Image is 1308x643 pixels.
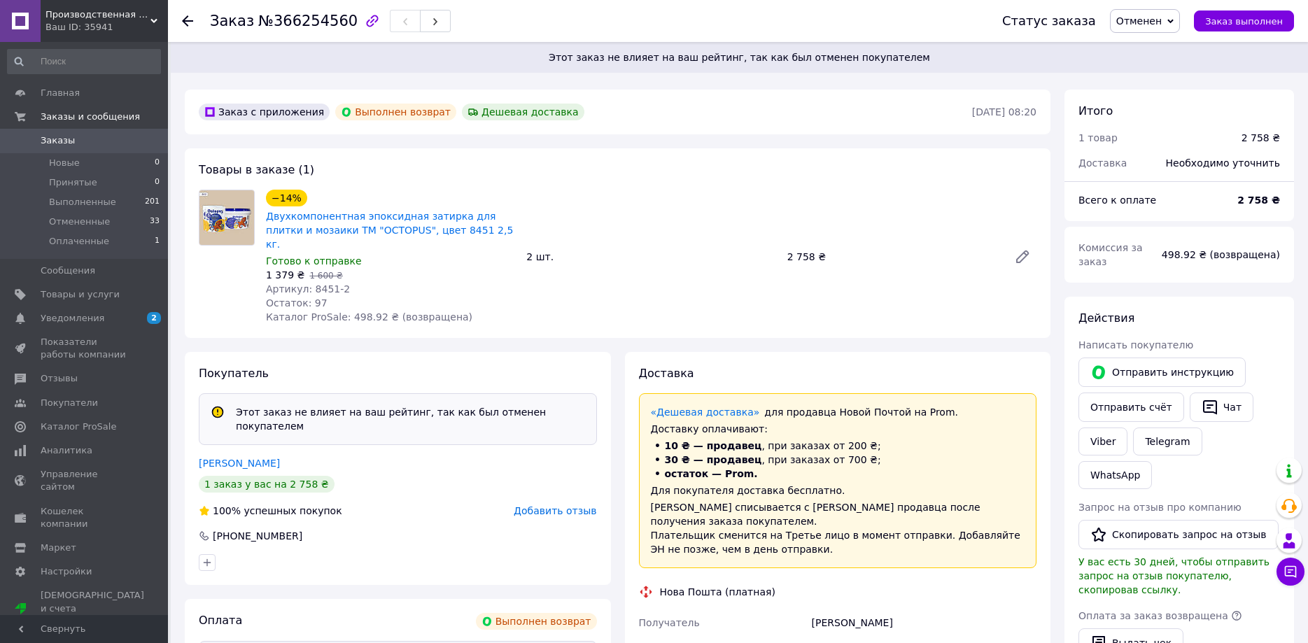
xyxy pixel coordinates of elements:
[49,215,110,228] span: Отмененные
[41,87,80,99] span: Главная
[639,617,700,628] span: Получатель
[199,190,254,245] img: Двухкомпонентная эпоксидная затирка для плитки и мозаики ТМ "OCTOPUS", цвет 8451 2,5 кг.
[1078,393,1184,422] button: Отправить счёт
[266,311,472,323] span: Каталог ProSale: 498.92 ₴ (возвращена)
[1162,249,1280,260] span: 498.92 ₴ (возвращена)
[656,585,779,599] div: Нова Пошта (платная)
[1078,339,1193,351] span: Написать покупателю
[476,613,597,630] div: Выполнен возврат
[665,440,762,451] span: 10 ₴ — продавец
[1205,16,1283,27] span: Заказ выполнен
[809,610,1039,635] div: [PERSON_NAME]
[49,196,116,209] span: Выполненные
[1078,502,1242,513] span: Запрос на отзыв про компанию
[651,483,1025,497] div: Для покупателя доставка бесплатно.
[639,367,694,380] span: Доставка
[1078,104,1113,118] span: Итого
[665,468,758,479] span: остаток — Prom.
[651,439,1025,453] li: , при заказах от 200 ₴;
[45,21,168,34] div: Ваш ID: 35941
[41,542,76,554] span: Маркет
[199,163,314,176] span: Товары в заказе (1)
[41,264,95,277] span: Сообщения
[1116,15,1162,27] span: Отменен
[1078,556,1270,595] span: У вас есть 30 дней, чтобы отправить запрос на отзыв покупателю, скопировав ссылку.
[213,505,241,516] span: 100%
[199,476,335,493] div: 1 заказ у вас на 2 758 ₴
[1078,311,1134,325] span: Действия
[41,372,78,385] span: Отзывы
[230,405,591,433] div: Этот заказ не влияет на ваш рейтинг, так как был отменен покупателем
[1002,14,1096,28] div: Статус заказа
[210,13,254,29] span: Заказ
[147,312,161,324] span: 2
[199,104,330,120] div: Заказ с приложения
[41,288,120,301] span: Товары и услуги
[155,176,160,189] span: 0
[1078,610,1228,621] span: Оплата за заказ возвращена
[1078,428,1127,455] a: Viber
[665,454,762,465] span: 30 ₴ — продавец
[41,421,116,433] span: Каталог ProSale
[782,247,1003,267] div: 2 758 ₴
[266,255,362,267] span: Готово к отправке
[182,14,193,28] div: Вернуться назад
[651,405,1025,419] div: для продавца Новой Почтой на Prom.
[651,500,1025,556] div: [PERSON_NAME] списывается с [PERSON_NAME] продавца после получения заказа покупателем. Плательщик...
[335,104,456,120] div: Выполнен возврат
[266,190,307,206] div: −14%
[150,215,160,228] span: 33
[41,312,104,325] span: Уведомления
[45,8,150,21] span: Производственная компания D-CORE
[1158,148,1288,178] div: Необходимо уточнить
[211,529,304,543] div: [PHONE_NUMBER]
[462,104,584,120] div: Дешевая доставка
[1078,461,1152,489] a: WhatsApp
[1008,243,1036,271] a: Редактировать
[41,397,98,409] span: Покупатели
[1194,10,1294,31] button: Заказ выполнен
[651,422,1025,436] div: Доставку оплачивают:
[1078,132,1118,143] span: 1 товар
[266,269,304,281] span: 1 379 ₴
[199,614,242,627] span: Оплата
[155,157,160,169] span: 0
[309,271,342,281] span: 1 600 ₴
[1078,520,1279,549] button: Скопировать запрос на отзыв
[266,297,328,309] span: Остаток: 97
[972,106,1036,118] time: [DATE] 08:20
[1277,558,1305,586] button: Чат с покупателем
[651,407,760,418] a: «Дешевая доставка»
[199,367,269,380] span: Покупатель
[199,458,280,469] a: [PERSON_NAME]
[41,134,75,147] span: Заказы
[41,589,144,628] span: [DEMOGRAPHIC_DATA] и счета
[49,235,109,248] span: Оплаченные
[266,283,350,295] span: Артикул: 8451-2
[199,504,342,518] div: успешных покупок
[266,211,513,250] a: Двухкомпонентная эпоксидная затирка для плитки и мозаики ТМ "OCTOPUS", цвет 8451 2,5 кг.
[41,111,140,123] span: Заказы и сообщения
[521,247,781,267] div: 2 шт.
[41,444,92,457] span: Аналитика
[49,176,97,189] span: Принятые
[1242,131,1280,145] div: 2 758 ₴
[49,157,80,169] span: Новые
[145,196,160,209] span: 201
[258,13,358,29] span: №366254560
[651,453,1025,467] li: , при заказах от 700 ₴;
[41,336,129,361] span: Показатели работы компании
[7,49,161,74] input: Поиск
[1078,358,1246,387] button: Отправить инструкцию
[1237,195,1280,206] b: 2 758 ₴
[41,505,129,530] span: Кошелек компании
[1078,242,1143,267] span: Комиссия за заказ
[41,468,129,493] span: Управление сайтом
[1133,428,1202,455] a: Telegram
[514,505,596,516] span: Добавить отзыв
[188,50,1291,64] span: Этот заказ не влияет на ваш рейтинг, так как был отменен покупателем
[155,235,160,248] span: 1
[1078,195,1156,206] span: Всего к оплате
[1190,393,1253,422] button: Чат
[41,565,92,578] span: Настройки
